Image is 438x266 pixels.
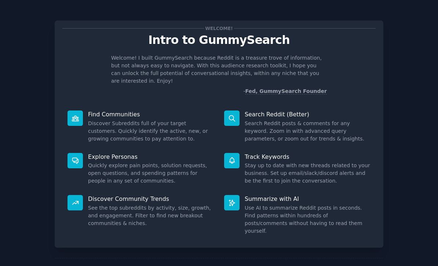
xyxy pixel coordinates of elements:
[245,110,371,118] p: Search Reddit (Better)
[88,204,214,227] dd: See the top subreddits by activity, size, growth, and engagement. Filter to find new breakout com...
[245,88,327,94] a: Fed, GummySearch Founder
[243,87,327,95] div: -
[245,120,371,143] dd: Search Reddit posts & comments for any keyword. Zoom in with advanced query parameters, or zoom o...
[88,195,214,203] p: Discover Community Trends
[245,162,371,185] dd: Stay up to date with new threads related to your business. Set up email/slack/discord alerts and ...
[88,120,214,143] dd: Discover Subreddits full of your target customers. Quickly identify the active, new, or growing c...
[111,54,327,85] p: Welcome! I built GummySearch because Reddit is a treasure trove of information, but not always ea...
[245,195,371,203] p: Summarize with AI
[62,34,376,46] p: Intro to GummySearch
[88,153,214,161] p: Explore Personas
[204,25,234,32] span: Welcome!
[245,204,371,235] dd: Use AI to summarize Reddit posts in seconds. Find patterns within hundreds of posts/comments with...
[88,162,214,185] dd: Quickly explore pain points, solution requests, open questions, and spending patterns for people ...
[88,110,214,118] p: Find Communities
[245,153,371,161] p: Track Keywords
